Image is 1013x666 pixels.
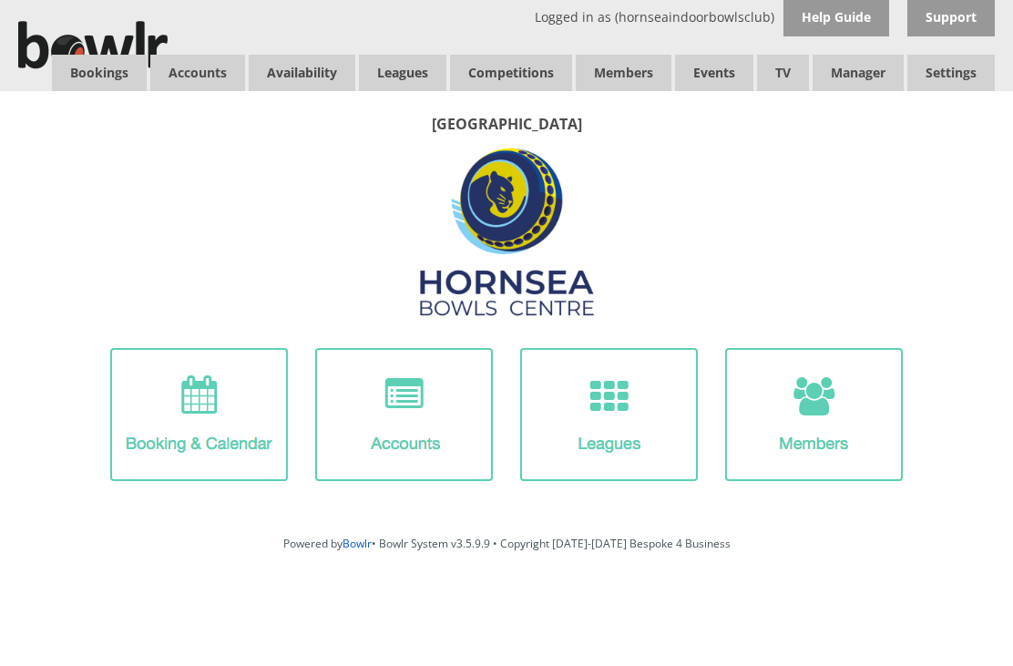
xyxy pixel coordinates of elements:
img: League-Icon.png [520,348,698,481]
span: TV [757,55,809,91]
span: Accounts [150,55,245,91]
span: Members [576,55,671,91]
span: Powered by • Bowlr System v3.5.9.9 • Copyright [DATE]-[DATE] Bespoke 4 Business [283,536,731,551]
a: Leagues [359,55,446,91]
a: Events [675,55,753,91]
a: Bookings [52,55,147,91]
span: Settings [907,55,995,91]
img: Members-Icon.png [725,348,903,481]
a: Competitions [450,55,572,91]
a: Availability [249,55,355,91]
span: Manager [813,55,904,91]
a: Bowlr [343,536,372,551]
img: Accounts-Icon.png [315,348,493,481]
img: Hornsea3.jpg [418,143,596,321]
img: Booking-Icon.png [110,348,288,481]
p: [GEOGRAPHIC_DATA] [18,114,995,134]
